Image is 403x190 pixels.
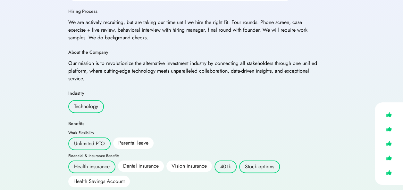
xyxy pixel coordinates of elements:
div: Industry [68,90,84,97]
div: Dental insurance [118,160,164,172]
div: Benefits [68,121,84,127]
div: We are actively recruiting, but are taking our time until we hire the right fit. Four rounds. Pho... [68,19,318,42]
div: 401k [214,160,237,173]
div: Stock options [239,160,280,173]
div: About the Company [68,49,108,56]
div: Work Flexibility [68,131,94,135]
div: Parental leave [113,137,154,149]
div: Health insurance [68,160,115,173]
div: Our mission is to revolutionize the alternative investment industry by connecting all stakeholder... [68,59,318,83]
img: like.svg [384,153,393,162]
div: Vision insurance [166,160,212,172]
div: Health Savings Account [68,176,130,187]
img: like.svg [384,139,393,148]
div: Hiring Process [68,8,97,15]
img: like.svg [384,124,393,134]
div: Technology [68,100,104,113]
div: Financial & Insurance Benefits [68,154,119,158]
img: like.svg [384,110,393,119]
div: Unlimited PTO [68,137,111,150]
img: like.svg [384,168,393,177]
